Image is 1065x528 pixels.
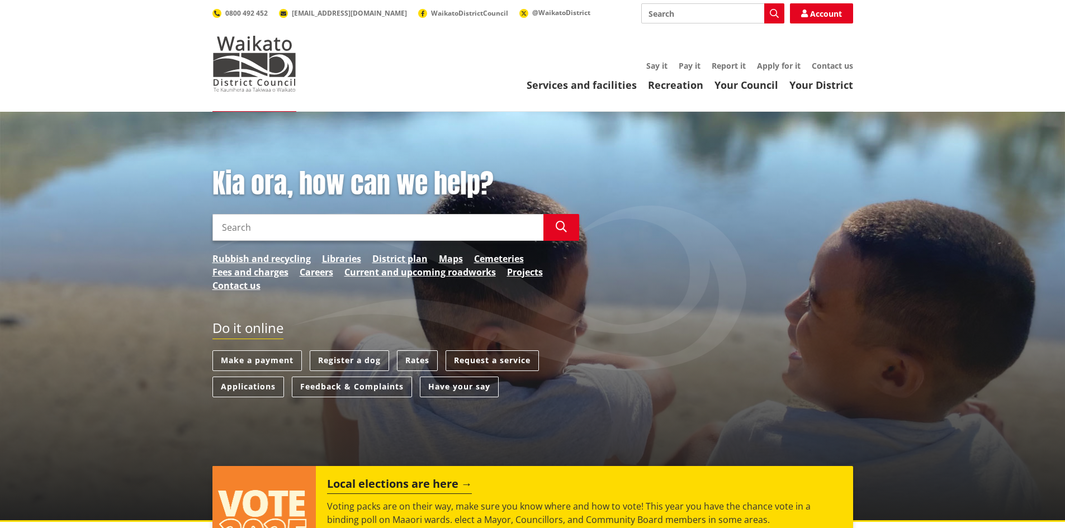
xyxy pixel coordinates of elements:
span: @WaikatoDistrict [532,8,590,17]
a: Rubbish and recycling [212,252,311,265]
a: Maps [439,252,463,265]
img: Waikato District Council - Te Kaunihera aa Takiwaa o Waikato [212,36,296,92]
h1: Kia ora, how can we help? [212,168,579,200]
a: Contact us [812,60,853,71]
a: Your Council [714,78,778,92]
a: Libraries [322,252,361,265]
a: Services and facilities [527,78,637,92]
a: Recreation [648,78,703,92]
a: @WaikatoDistrict [519,8,590,17]
h2: Local elections are here [327,477,472,494]
a: Say it [646,60,668,71]
a: 0800 492 452 [212,8,268,18]
a: Cemeteries [474,252,524,265]
a: Feedback & Complaints [292,377,412,397]
a: Report it [712,60,746,71]
a: Contact us [212,279,261,292]
a: Fees and charges [212,265,288,279]
a: District plan [372,252,428,265]
a: Current and upcoming roadworks [344,265,496,279]
a: Apply for it [757,60,801,71]
a: Account [790,3,853,23]
span: WaikatoDistrictCouncil [431,8,508,18]
a: [EMAIL_ADDRESS][DOMAIN_NAME] [279,8,407,18]
a: Make a payment [212,350,302,371]
span: 0800 492 452 [225,8,268,18]
a: Applications [212,377,284,397]
input: Search input [212,214,543,241]
a: WaikatoDistrictCouncil [418,8,508,18]
a: Careers [300,265,333,279]
a: Your District [789,78,853,92]
a: Rates [397,350,438,371]
input: Search input [641,3,784,23]
p: Voting packs are on their way, make sure you know where and how to vote! This year you have the c... [327,500,841,526]
a: Request a service [446,350,539,371]
h2: Do it online [212,320,283,340]
span: [EMAIL_ADDRESS][DOMAIN_NAME] [292,8,407,18]
a: Pay it [679,60,700,71]
a: Projects [507,265,543,279]
a: Register a dog [310,350,389,371]
a: Have your say [420,377,499,397]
